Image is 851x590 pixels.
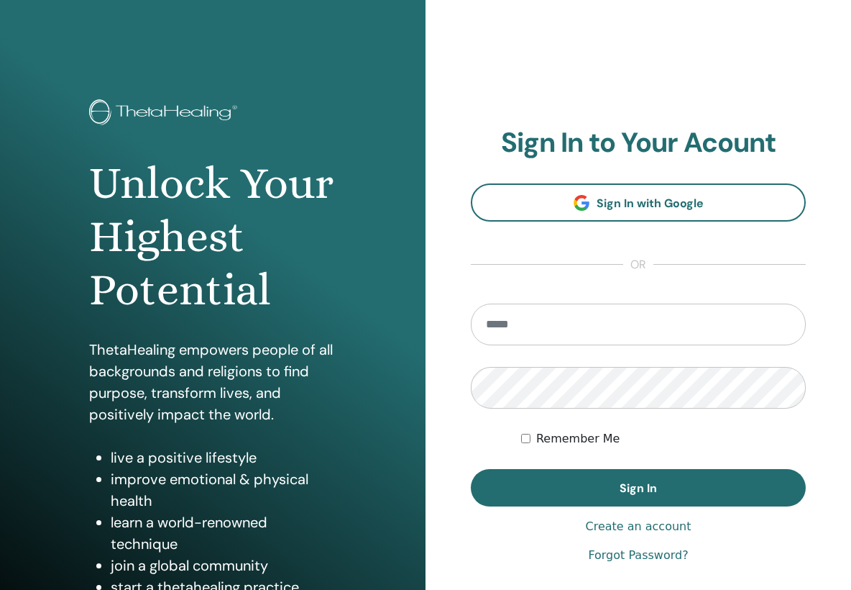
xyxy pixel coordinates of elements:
li: improve emotional & physical health [111,468,337,512]
a: Create an account [585,518,691,535]
label: Remember Me [536,430,620,448]
h1: Unlock Your Highest Potential [89,157,337,317]
a: Forgot Password? [588,547,688,564]
div: Keep me authenticated indefinitely or until I manually logout [521,430,806,448]
li: learn a world-renowned technique [111,512,337,555]
span: Sign In [620,481,657,496]
span: Sign In with Google [597,196,704,211]
a: Sign In with Google [471,183,806,222]
h2: Sign In to Your Acount [471,127,806,160]
button: Sign In [471,469,806,507]
li: live a positive lifestyle [111,447,337,468]
p: ThetaHealing empowers people of all backgrounds and religions to find purpose, transform lives, a... [89,339,337,425]
li: join a global community [111,555,337,576]
span: or [623,256,653,273]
